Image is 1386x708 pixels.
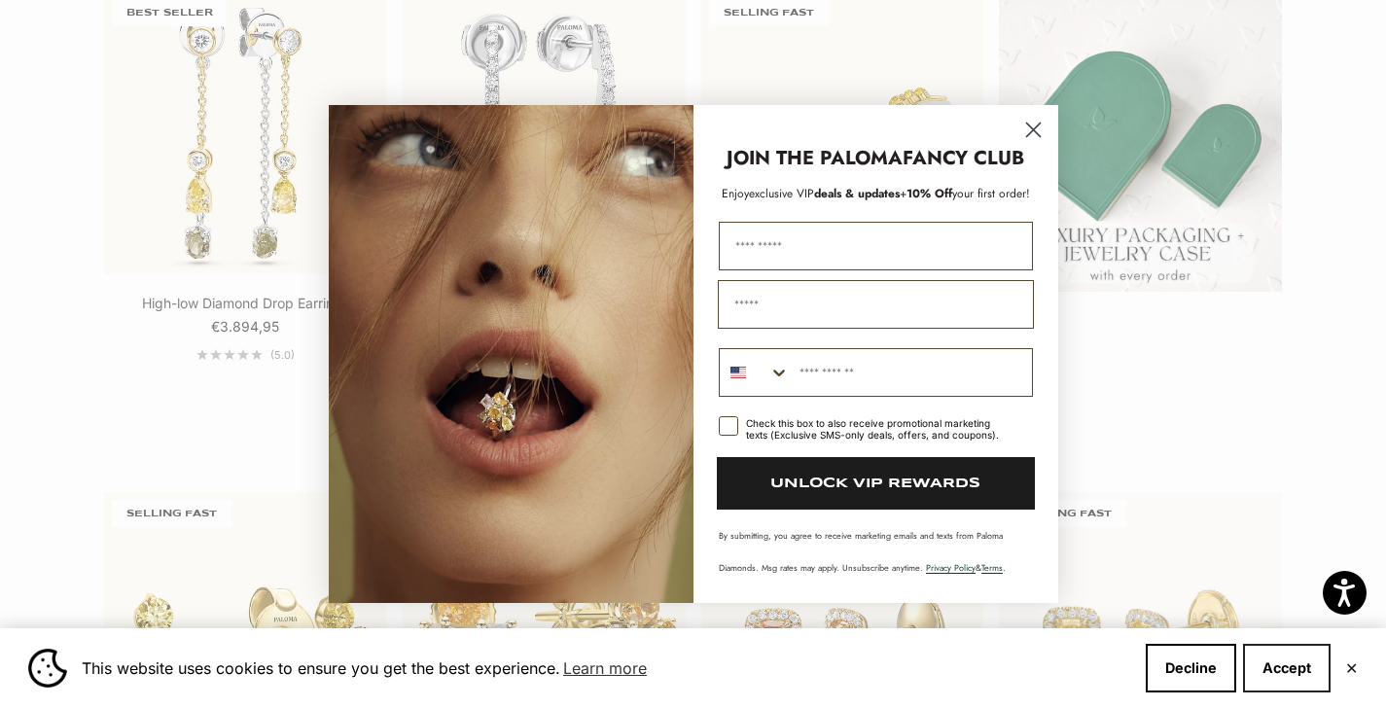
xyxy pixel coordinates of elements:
[82,654,1130,683] span: This website uses cookies to ensure you get the best experience.
[722,185,749,202] span: Enjoy
[720,349,790,396] button: Search Countries
[1146,644,1236,692] button: Decline
[1016,113,1050,147] button: Close dialog
[926,561,976,574] a: Privacy Policy
[926,561,1006,574] span: & .
[719,222,1033,270] input: First Name
[560,654,650,683] a: Learn more
[1243,644,1331,692] button: Accept
[730,365,746,380] img: United States
[749,185,814,202] span: exclusive VIP
[900,185,1030,202] span: + your first order!
[719,529,1033,574] p: By submitting, you agree to receive marketing emails and texts from Paloma Diamonds. Msg rates ma...
[981,561,1003,574] a: Terms
[903,144,1024,172] strong: FANCY CLUB
[718,280,1034,329] input: Email
[717,457,1035,510] button: UNLOCK VIP REWARDS
[746,417,1010,441] div: Check this box to also receive promotional marketing texts (Exclusive SMS-only deals, offers, and...
[906,185,952,202] span: 10% Off
[1345,662,1358,674] button: Close
[28,649,67,688] img: Cookie banner
[329,105,693,603] img: Loading...
[749,185,900,202] span: deals & updates
[790,349,1032,396] input: Phone Number
[727,144,903,172] strong: JOIN THE PALOMA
